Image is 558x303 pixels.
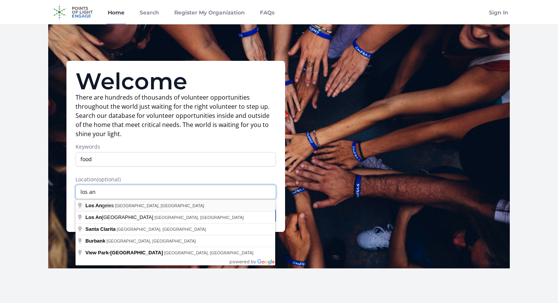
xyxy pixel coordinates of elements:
p: There are hundreds of thousands of volunteer opportunities throughout the world just waiting for ... [76,93,276,138]
input: Enter a location [76,185,276,199]
h1: Welcome [76,70,276,93]
span: [GEOGRAPHIC_DATA], [GEOGRAPHIC_DATA] [107,239,196,243]
span: Los An [85,214,102,220]
span: Los An [85,203,102,208]
span: [GEOGRAPHIC_DATA] [85,214,154,220]
span: View Park-[GEOGRAPHIC_DATA] [85,250,163,255]
span: Burbank [85,238,106,244]
span: [GEOGRAPHIC_DATA], [GEOGRAPHIC_DATA] [115,203,204,208]
label: Keywords [76,143,276,151]
span: Santa Clarita [85,226,115,232]
span: [GEOGRAPHIC_DATA], [GEOGRAPHIC_DATA] [117,227,206,232]
span: [GEOGRAPHIC_DATA], [GEOGRAPHIC_DATA] [154,215,244,220]
span: geles [85,203,115,208]
span: [GEOGRAPHIC_DATA], [GEOGRAPHIC_DATA] [164,251,253,255]
label: Location [76,176,276,183]
span: (optional) [97,176,121,183]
